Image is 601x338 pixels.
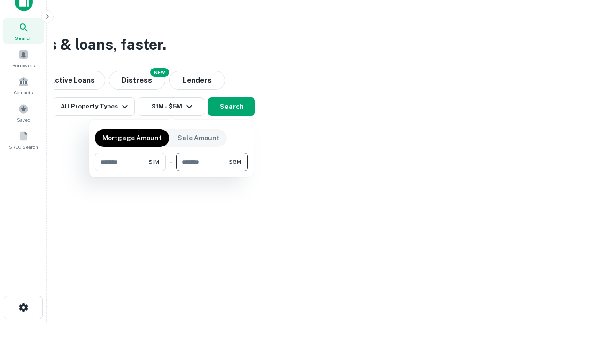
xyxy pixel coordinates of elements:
[148,158,159,166] span: $1M
[102,133,162,143] p: Mortgage Amount
[177,133,219,143] p: Sale Amount
[170,153,172,171] div: -
[229,158,241,166] span: $5M
[554,263,601,308] iframe: Chat Widget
